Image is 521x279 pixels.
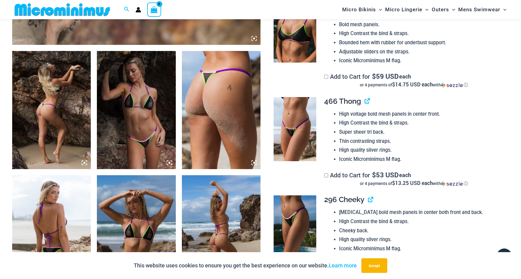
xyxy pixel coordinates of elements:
span: $14.75 USD each [392,81,433,88]
li: High Contrast the bind & straps. [339,217,504,226]
div: or 4 payments of$14.75 USD eachwithSezzle Click to learn more about Sezzle [324,82,504,88]
li: Super sheer tri back. [339,128,504,137]
span: Micro Bikinis [342,2,376,17]
span: 466 Thong [324,97,361,106]
a: Account icon link [136,7,141,13]
img: Reckless Neon Crush Black Neon 296 Cheeky [274,195,316,259]
a: Micro LingerieMenu ToggleMenu Toggle [384,2,430,17]
span: 296 Cheeky [324,195,364,204]
a: Mens SwimwearMenu ToggleMenu Toggle [457,2,508,17]
li: High quality silver rings. [339,146,504,155]
span: Menu Toggle [449,2,455,17]
img: Sezzle [441,82,463,88]
input: Add to Cart for$53 USD eachor 4 payments of$13.25 USD eachwithSezzle Click to learn more about Se... [324,173,328,177]
span: $ [372,72,376,81]
li: Cheeky back. [339,226,504,235]
span: Menu Toggle [376,2,382,17]
a: Search icon link [124,6,129,13]
li: Iconic Microminimus M flag. [339,56,504,65]
span: Menu Toggle [500,2,506,17]
img: Reckless Neon Crush Black Neon 466 Thong [274,97,316,161]
p: This website uses cookies to ensure you get the best experience on our website. [134,261,357,270]
li: Bold mesh panels. [339,20,504,29]
li: Bounded hem with rubber for underbust support. [339,38,504,47]
a: OutersMenu ToggleMenu Toggle [430,2,457,17]
span: each [399,73,411,79]
a: Learn more [329,262,357,269]
span: Menu Toggle [422,2,428,17]
li: Iconic Microminimus M flag. [339,244,504,253]
li: Iconic Microminimus M flag. [339,155,504,164]
span: each [399,172,411,178]
span: 53 USD [372,172,399,178]
label: Add to Cart for [324,73,504,88]
li: High Contrast the bind & straps. [339,29,504,38]
input: Add to Cart for$59 USD eachor 4 payments of$14.75 USD eachwithSezzle Click to learn more about Se... [324,75,328,79]
nav: Site Navigation [340,1,509,18]
span: $13.25 USD each [392,179,433,187]
span: Outers [432,2,449,17]
button: Accept [361,258,387,273]
img: MM SHOP LOGO FLAT [12,3,112,16]
label: Add to Cart for [324,172,504,187]
a: Micro BikinisMenu ToggleMenu Toggle [341,2,384,17]
img: Reckless Neon Crush Black Neon 349 Crop Top 466 Thong [12,51,91,169]
li: High Contrast the bind & straps. [339,118,504,128]
span: $ [372,170,376,179]
img: Sezzle [441,181,463,187]
li: [MEDICAL_DATA] bold mesh panels in center both front and back. [339,208,504,217]
a: View Shopping Cart, empty [147,2,161,16]
span: Mens Swimwear [458,2,500,17]
li: High voltage bold mesh panels in center front. [339,110,504,119]
div: or 4 payments of with [324,82,504,88]
li: High quality silver rings. [339,235,504,244]
span: 59 USD [372,73,399,79]
li: Adjustable sliders on the straps. [339,47,504,56]
img: Reckless Neon Crush Black Neon 306 Tri Top 296 Cheeky [97,51,175,169]
div: or 4 payments of with [324,180,504,187]
div: or 4 payments of$13.25 USD eachwithSezzle Click to learn more about Sezzle [324,180,504,187]
li: Thin contrasting straps. [339,137,504,146]
img: Reckless Neon Crush Black Neon 466 Thong [182,51,260,169]
span: Micro Lingerie [385,2,422,17]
